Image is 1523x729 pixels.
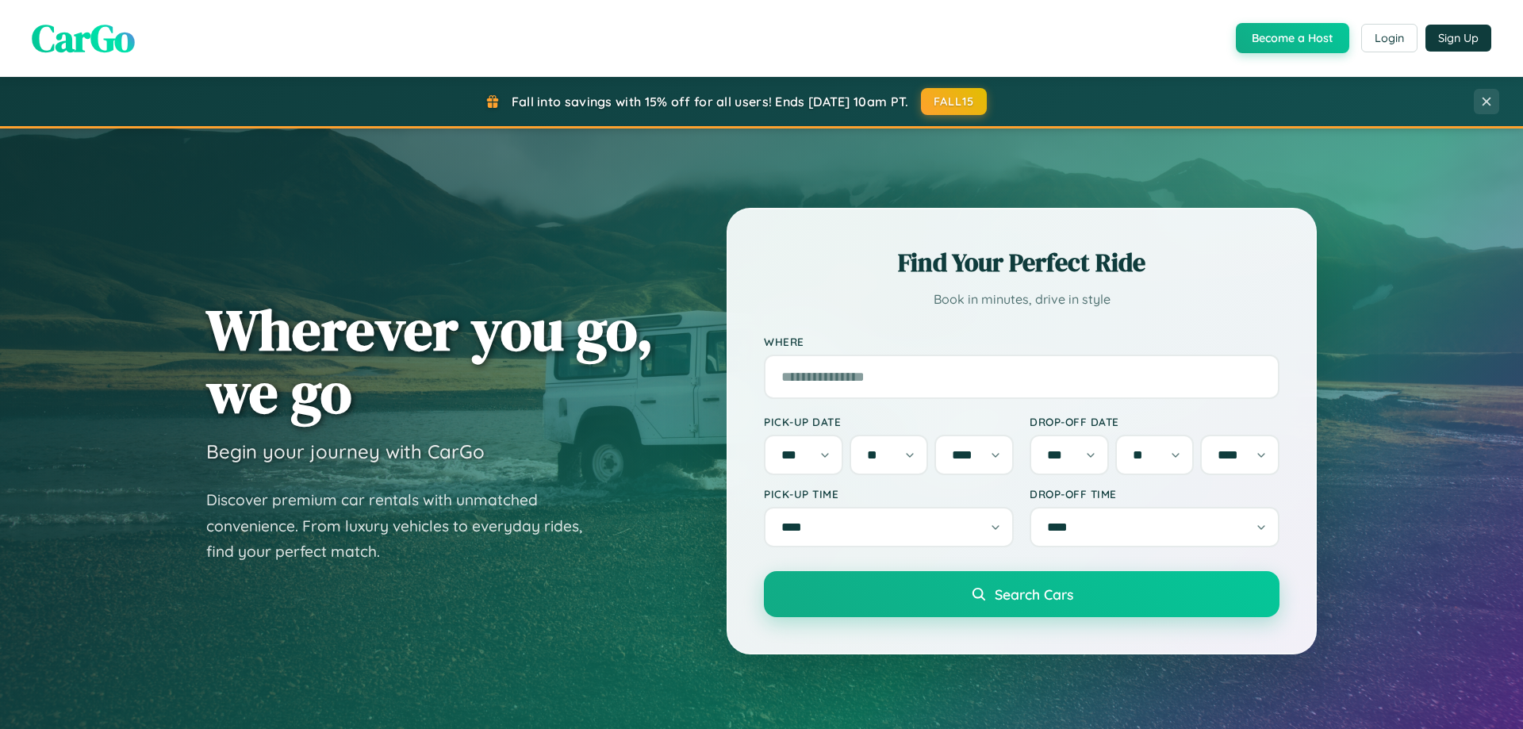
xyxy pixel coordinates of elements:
p: Book in minutes, drive in style [764,288,1279,311]
button: Search Cars [764,571,1279,617]
label: Drop-off Time [1030,487,1279,501]
label: Drop-off Date [1030,415,1279,428]
span: Fall into savings with 15% off for all users! Ends [DATE] 10am PT. [512,94,909,109]
span: Search Cars [995,585,1073,603]
label: Pick-up Time [764,487,1014,501]
span: CarGo [32,12,135,64]
button: Login [1361,24,1418,52]
p: Discover premium car rentals with unmatched convenience. From luxury vehicles to everyday rides, ... [206,487,603,565]
label: Pick-up Date [764,415,1014,428]
button: Sign Up [1425,25,1491,52]
h1: Wherever you go, we go [206,298,654,424]
button: FALL15 [921,88,988,115]
label: Where [764,335,1279,348]
h2: Find Your Perfect Ride [764,245,1279,280]
button: Become a Host [1236,23,1349,53]
h3: Begin your journey with CarGo [206,439,485,463]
